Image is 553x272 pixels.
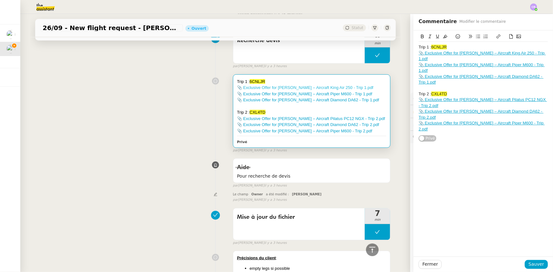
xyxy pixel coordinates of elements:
div: Trip 1 : [419,44,548,50]
span: par [233,240,238,246]
div: 🔐Données client [410,105,553,117]
span: il y a 3 heures [264,64,287,69]
a: 📎 Exclusive Offer for [PERSON_NAME] – Aircraft King Air 250 - Trip 1.pdf [419,51,546,61]
small: [PERSON_NAME] [233,148,287,153]
u: Précisions du client [237,256,276,260]
small: [PERSON_NAME] [233,183,287,188]
span: 6CNLJR [431,45,447,49]
img: users%2FC9SBsJ0duuaSgpQFj5LgoEX8n0o2%2Favatar%2Fec9d51b8-9413-4189-adfb-7be4d8c96a3c [6,45,15,54]
a: 📎 Exclusive Offer for [PERSON_NAME] – Aircraft Pilatus PC12 NGX - Trip 2.pdf [419,97,547,108]
span: Recherche devis [237,36,361,45]
small: [PERSON_NAME] [233,64,287,69]
span: 💬 [413,134,465,139]
a: 📎 Exclusive Offer for [PERSON_NAME] – Aircraft King Air 250 - Trip 1.pdf [237,85,373,90]
div: : [237,255,387,261]
span: il y a 3 heures [264,148,287,153]
a: 📎 Exclusive Offer for [PERSON_NAME] – Aircraft Piper M600 - Trip 2.pdf [237,129,372,133]
img: svg [530,3,537,10]
a: 📎 Exclusive Offer for [PERSON_NAME] – Aircraft Piper M600 - Trip 1.pdf [419,62,545,73]
img: users%2FW4OQjB9BRtYK2an7yusO0WsYLsD3%2Favatar%2F28027066-518b-424c-8476-65f2e549ac29 [6,30,15,39]
div: Trip 1 : [237,79,387,85]
span: Aide [237,165,249,170]
span: par [233,197,238,203]
a: 📎 Exclusive Offer for [PERSON_NAME] – Aircraft Piper M600 - Trip 2.pdf [419,121,545,131]
div: Trip 2 : [237,109,387,116]
a: 📎 Exclusive Offer for [PERSON_NAME] – Aircraft Piper M600 - Trip 1.pdf [237,92,372,96]
span: par [233,64,238,69]
span: Fermer [422,261,438,268]
span: par [233,148,238,153]
div: Trip 2 : [419,91,548,97]
span: min [365,217,390,223]
span: 7 [365,210,390,217]
small: [PERSON_NAME] [233,240,287,246]
span: il y a 3 heures [264,240,287,246]
div: Ouvert [192,27,206,30]
div: ⏲️Tâches 30:36 [410,118,553,130]
a: 📎 Exclusive Offer for [PERSON_NAME] – Aircraft Diamond DA62 - Trip 2.pdf [237,122,379,127]
span: Modifier le commentaire [460,18,506,25]
span: a été modifié : [266,193,289,196]
li: empty legs si possible [250,265,387,272]
span: ⏲️ [413,122,459,127]
span: il y a 3 heures [264,197,287,203]
span: 🔐 [413,108,454,115]
span: Commentaire [419,17,457,26]
span: Pour recherche de devis [237,173,387,180]
span: Owner [251,193,263,196]
b: Privé [237,140,247,144]
span: CXL4TD [250,110,266,115]
button: Fermer [419,260,442,269]
span: 26/09 - New flight request - [PERSON_NAME] [43,25,180,31]
span: [PERSON_NAME] [292,193,322,196]
span: min [365,41,390,46]
span: Sauver [529,261,544,268]
a: 📎 Exclusive Offer for [PERSON_NAME] – Aircraft Diamond DA62 - Trip 1.pdf [419,74,543,85]
span: par [233,183,238,188]
span: il y a 3 heures [264,183,287,188]
a: 📎 Exclusive Offer for [PERSON_NAME] – Aircraft Pilatus PC12 NGX - Trip 2.pdf [237,116,385,121]
a: 📎 Exclusive Offer for [PERSON_NAME] – Aircraft Diamond DA62 - Trip 1.pdf [237,98,379,102]
div: 💬Commentaires 2 [410,131,553,143]
button: Privé [419,135,436,142]
span: 6CNLJR [250,79,265,84]
span: Privé [426,135,435,142]
span: Le champ [233,193,248,196]
span: ⚙️ [413,95,446,102]
span: CXL4TD [431,92,447,96]
a: 📎 Exclusive Offer for [PERSON_NAME] – Aircraft Diamond DA62 - Trip 2.pdf [419,109,543,119]
button: Sauver [525,260,548,269]
span: Statut [352,26,363,30]
span: Mise à jour du fichier [237,212,361,222]
div: ⚙️Procédures [410,92,553,105]
small: [PERSON_NAME] [233,197,287,203]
